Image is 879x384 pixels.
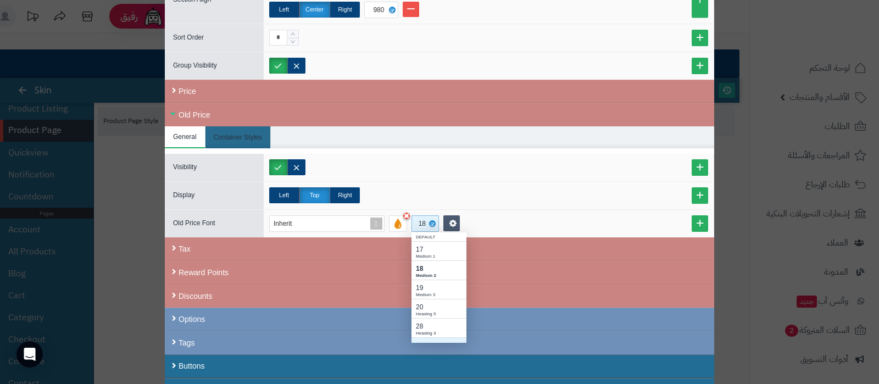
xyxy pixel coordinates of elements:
div: Old Price [165,103,714,126]
div: Medium 1 [416,253,462,260]
div: Options [165,308,714,331]
span: Sort Order [173,34,204,41]
li: General [165,126,205,148]
div: grid [411,232,466,342]
div: Heading 4 [411,337,466,357]
div: Tax [165,237,714,261]
div: 30 [416,341,462,350]
div: Heading 5 [411,299,466,318]
span: Old Price Font [173,219,215,227]
div: 18 [419,216,430,231]
div: Heading 3 [411,318,466,337]
div: Heading 3 [416,330,462,337]
label: Left [269,2,299,18]
div: Discounts [165,285,714,308]
li: Container Styles [205,126,271,148]
div: Tags [165,331,714,354]
label: Right [330,2,360,18]
div: Inherit [274,216,303,231]
label: Center [299,2,330,18]
div: 17 [416,244,462,254]
label: Top [299,187,330,203]
div: Medium 2 [411,260,466,280]
div: Medium 3 [411,280,466,299]
span: Group Visibility [173,62,217,69]
div: 28 [416,321,462,331]
div: Medium 1 [411,241,466,260]
span: Visibility [173,163,197,171]
div: Heading 5 [416,311,462,318]
div: Buttons [165,354,714,378]
div: Medium 2 [416,272,462,279]
div: Reward Points [165,261,714,285]
div: 980 [368,2,392,18]
div: 18 [416,264,462,274]
div: DEFAULT [416,234,462,241]
div: Open Intercom Messenger [16,341,43,368]
div: Medium 3 [416,292,462,298]
div: Price [165,80,714,103]
label: Left [269,187,299,203]
div: 20 [416,302,462,312]
span: Display [173,191,194,199]
span: Decrease Value [287,38,298,46]
span: Increase Value [287,30,298,38]
div: 19 [416,283,462,293]
label: Right [330,187,360,203]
